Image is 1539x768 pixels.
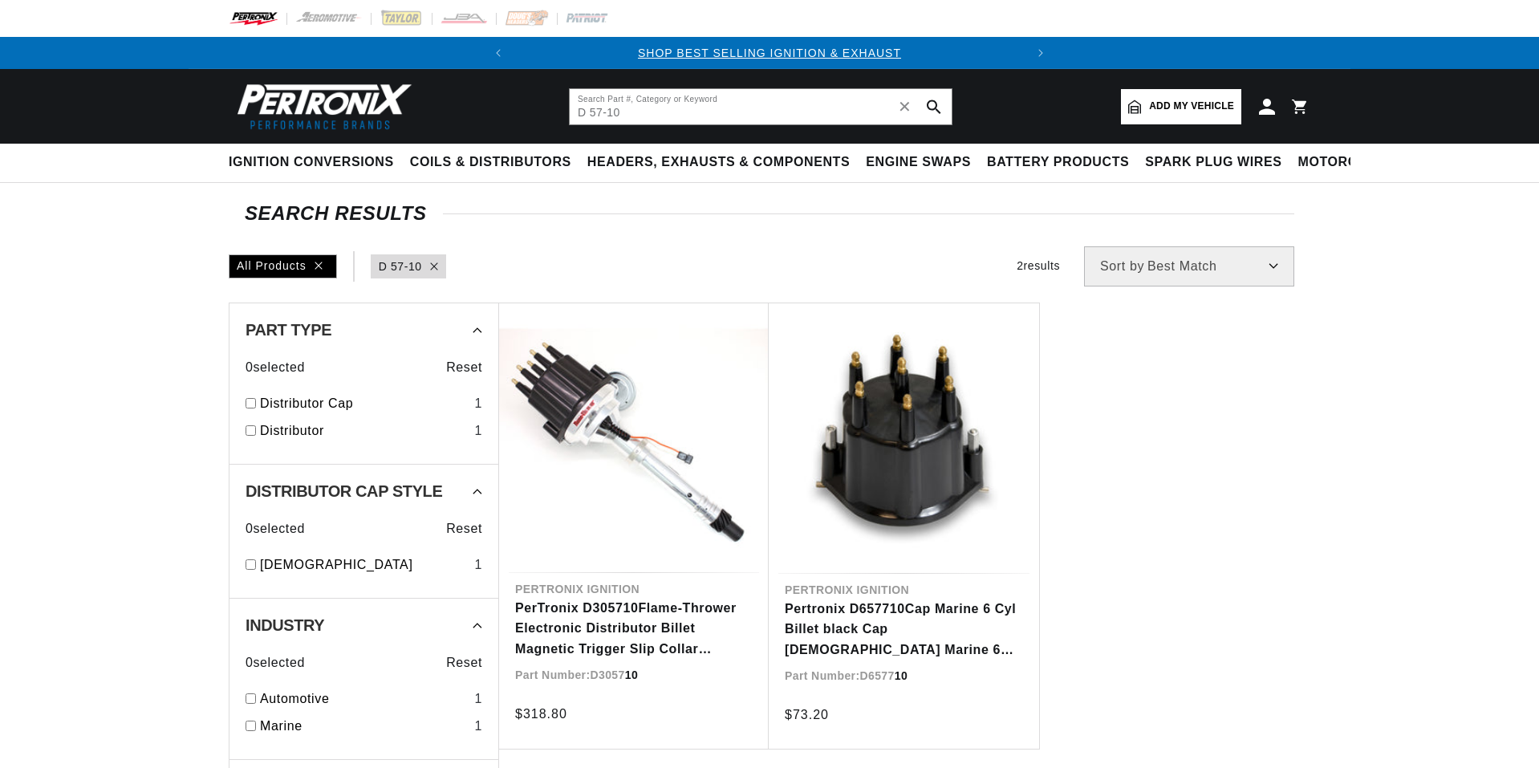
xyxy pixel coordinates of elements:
[474,555,482,575] div: 1
[402,144,579,181] summary: Coils & Distributors
[979,144,1137,181] summary: Battery Products
[1290,144,1402,181] summary: Motorcycle
[260,421,468,441] a: Distributor
[260,689,468,709] a: Automotive
[866,154,971,171] span: Engine Swaps
[482,37,514,69] button: Translation missing: en.sections.announcements.previous_announcement
[446,518,482,539] span: Reset
[446,652,482,673] span: Reset
[229,79,413,134] img: Pertronix
[246,518,305,539] span: 0 selected
[260,716,468,737] a: Marine
[515,598,753,660] a: PerTronix D305710Flame-Thrower Electronic Distributor Billet Magnetic Trigger Slip Collar Chevrol...
[514,44,1025,62] div: Announcement
[245,205,1294,221] div: SEARCH RESULTS
[246,617,324,633] span: Industry
[579,144,858,181] summary: Headers, Exhausts & Components
[474,716,482,737] div: 1
[246,483,442,499] span: Distributor Cap Style
[1149,99,1234,114] span: Add my vehicle
[858,144,979,181] summary: Engine Swaps
[446,357,482,378] span: Reset
[1121,89,1241,124] a: Add my vehicle
[1100,260,1144,273] span: Sort by
[1017,259,1060,272] span: 2 results
[410,154,571,171] span: Coils & Distributors
[1298,154,1394,171] span: Motorcycle
[638,47,901,59] a: SHOP BEST SELLING IGNITION & EXHAUST
[474,421,482,441] div: 1
[379,258,422,275] a: D 57-10
[785,599,1023,660] a: Pertronix D657710Cap Marine 6 Cyl Billet black Cap [DEMOGRAPHIC_DATA] Marine 6 Cyl Billet black
[916,89,952,124] button: search button
[260,555,468,575] a: [DEMOGRAPHIC_DATA]
[189,37,1350,69] slideshow-component: Translation missing: en.sections.announcements.announcement_bar
[229,144,402,181] summary: Ignition Conversions
[474,689,482,709] div: 1
[1084,246,1294,286] select: Sort by
[587,154,850,171] span: Headers, Exhausts & Components
[1137,144,1289,181] summary: Spark Plug Wires
[1025,37,1057,69] button: Translation missing: en.sections.announcements.next_announcement
[570,89,952,124] input: Search Part #, Category or Keyword
[246,357,305,378] span: 0 selected
[246,652,305,673] span: 0 selected
[229,254,337,278] div: All Products
[514,44,1025,62] div: 1 of 2
[474,393,482,414] div: 1
[1145,154,1281,171] span: Spark Plug Wires
[260,393,468,414] a: Distributor Cap
[246,322,331,338] span: Part Type
[987,154,1129,171] span: Battery Products
[229,154,394,171] span: Ignition Conversions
